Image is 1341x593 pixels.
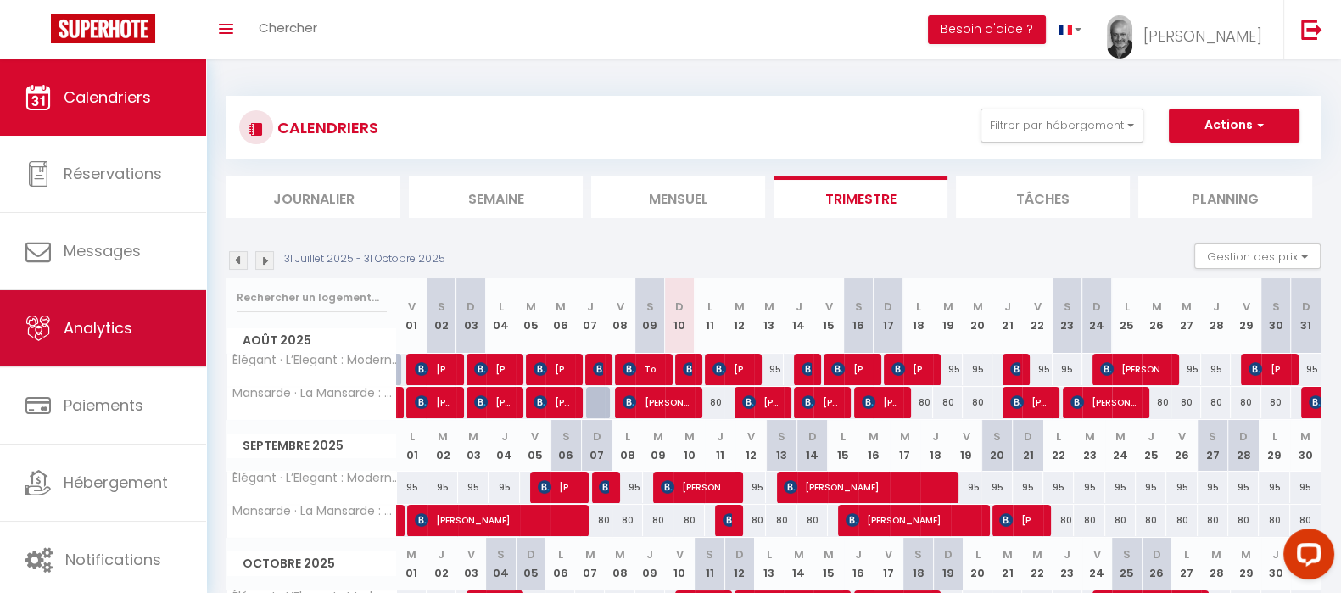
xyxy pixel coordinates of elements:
[1261,387,1291,418] div: 80
[1082,538,1112,590] th: 24
[415,386,455,418] span: [PERSON_NAME]
[975,546,981,562] abbr: L
[735,546,744,562] abbr: D
[1064,299,1071,315] abbr: S
[1261,538,1291,590] th: 30
[831,353,871,385] span: [PERSON_NAME]
[855,299,863,315] abbr: S
[427,472,458,503] div: 95
[766,505,796,536] div: 80
[1178,428,1186,445] abbr: V
[1259,420,1289,472] th: 29
[458,420,489,472] th: 03
[1169,109,1299,143] button: Actions
[1272,299,1280,315] abbr: S
[665,538,695,590] th: 10
[1022,538,1052,590] th: 22
[623,386,692,418] span: [PERSON_NAME]
[1070,386,1140,418] span: [PERSON_NAME]
[1115,428,1126,445] abbr: M
[406,546,416,562] abbr: M
[259,19,317,36] span: Chercher
[944,546,953,562] abbr: D
[593,353,603,385] span: Ceren Pekdemir
[550,420,581,472] th: 06
[813,538,843,590] th: 15
[227,328,396,353] span: Août 2025
[1228,420,1259,472] th: 28
[427,278,456,354] th: 02
[963,278,992,354] th: 20
[903,278,933,354] th: 18
[1166,420,1197,472] th: 26
[778,428,785,445] abbr: S
[562,428,570,445] abbr: S
[754,354,784,385] div: 95
[64,240,141,261] span: Messages
[1239,428,1248,445] abbr: D
[705,420,735,472] th: 11
[675,299,684,315] abbr: D
[735,420,766,472] th: 12
[1105,505,1136,536] div: 80
[615,546,625,562] abbr: M
[474,353,514,385] span: [PERSON_NAME]
[673,505,704,536] div: 80
[797,505,828,536] div: 80
[754,278,784,354] th: 13
[766,420,796,472] th: 13
[612,472,643,503] div: 95
[973,299,983,315] abbr: M
[1211,546,1221,562] abbr: M
[933,387,963,418] div: 80
[467,299,475,315] abbr: D
[723,504,733,536] span: [PERSON_NAME]
[1228,472,1259,503] div: 95
[397,505,405,537] a: [PERSON_NAME]
[874,278,903,354] th: 17
[890,420,920,472] th: 17
[915,299,920,315] abbr: L
[981,472,1012,503] div: 95
[742,386,782,418] span: [PERSON_NAME]
[735,472,766,503] div: 95
[874,538,903,590] th: 17
[1302,299,1310,315] abbr: D
[891,353,931,385] span: [PERSON_NAME]
[1093,546,1101,562] abbr: V
[427,420,458,472] th: 02
[643,420,673,472] th: 09
[1291,278,1321,354] th: 31
[1010,386,1050,418] span: [PERSON_NAME]
[1142,278,1171,354] th: 26
[676,546,684,562] abbr: V
[1171,387,1201,418] div: 80
[1043,420,1074,472] th: 22
[538,471,578,503] span: [PERSON_NAME]
[1148,428,1154,445] abbr: J
[397,420,427,472] th: 01
[735,299,745,315] abbr: M
[951,472,981,503] div: 95
[1056,428,1061,445] abbr: L
[673,420,704,472] th: 10
[1243,299,1250,315] abbr: V
[581,420,612,472] th: 07
[1201,354,1231,385] div: 95
[1171,278,1201,354] th: 27
[516,278,545,354] th: 05
[992,278,1022,354] th: 21
[903,387,933,418] div: 80
[784,538,813,590] th: 14
[884,299,892,315] abbr: D
[717,428,724,445] abbr: J
[1136,505,1166,536] div: 80
[64,317,132,338] span: Analytics
[1010,353,1020,385] span: [PERSON_NAME]
[774,176,947,218] li: Trimestre
[558,546,563,562] abbr: L
[1107,15,1132,59] img: ...
[735,505,766,536] div: 80
[1143,25,1262,47] span: [PERSON_NAME]
[1043,505,1074,536] div: 80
